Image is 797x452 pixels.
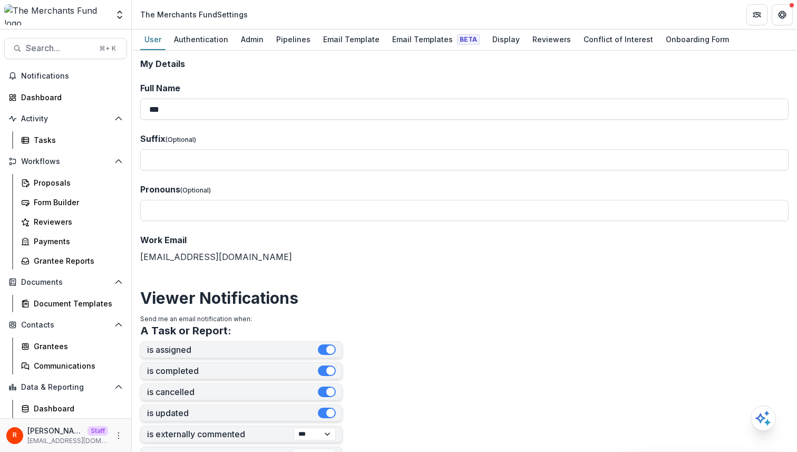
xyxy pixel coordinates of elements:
div: Display [488,32,524,47]
span: Send me an email notification when: [140,315,252,323]
div: Dashboard [21,92,119,103]
p: [PERSON_NAME] [27,425,83,436]
a: Form Builder [17,194,127,211]
a: Conflict of Interest [579,30,657,50]
a: Proposals [17,174,127,191]
a: Dashboard [4,89,127,106]
a: Dashboard [17,400,127,417]
a: Email Template [319,30,384,50]
div: Dashboard [34,403,119,414]
button: Open entity switcher [112,4,127,25]
button: Open Documents [4,274,127,291]
h2: My Details [140,59,789,69]
div: Authentication [170,32,232,47]
div: Email Templates [388,32,484,47]
a: Admin [237,30,268,50]
span: Contacts [21,321,110,330]
div: Reviewers [528,32,575,47]
span: Search... [26,43,93,53]
a: Grantees [17,338,127,355]
span: Workflows [21,157,110,166]
img: The Merchants Fund logo [4,4,108,25]
h3: A Task or Report: [140,324,231,337]
span: Documents [21,278,110,287]
span: Full Name [140,83,180,93]
div: Communications [34,360,119,371]
button: Search... [4,38,127,59]
div: Onboarding Form [662,32,733,47]
p: Staff [88,426,108,436]
label: is cancelled [147,387,318,397]
span: Beta [457,34,480,45]
button: Open AI Assistant [751,406,776,431]
div: [EMAIL_ADDRESS][DOMAIN_NAME] [140,234,789,263]
div: Grantees [34,341,119,352]
span: Notifications [21,72,123,81]
a: User [140,30,166,50]
span: Suffix [140,133,166,144]
button: Open Data & Reporting [4,379,127,396]
label: is completed [147,366,318,376]
label: is assigned [147,345,318,355]
h2: Viewer Notifications [140,288,789,307]
span: Work Email [140,235,187,245]
span: Pronouns [140,184,180,195]
div: ⌘ + K [97,43,118,54]
a: Onboarding Form [662,30,733,50]
a: Payments [17,233,127,250]
a: Display [488,30,524,50]
button: Open Activity [4,110,127,127]
a: Pipelines [272,30,315,50]
div: Payments [34,236,119,247]
p: [EMAIL_ADDRESS][DOMAIN_NAME] [27,436,108,446]
span: (Optional) [180,186,211,194]
div: User [140,32,166,47]
div: Tasks [34,134,119,146]
label: is updated [147,408,318,418]
span: Activity [21,114,110,123]
div: Conflict of Interest [579,32,657,47]
button: Open Contacts [4,316,127,333]
button: More [112,429,125,442]
div: Grantee Reports [34,255,119,266]
span: Data & Reporting [21,383,110,392]
a: Authentication [170,30,232,50]
div: Email Template [319,32,384,47]
label: is externally commented [147,429,294,439]
button: Get Help [772,4,793,25]
div: Raj [13,432,17,439]
button: Partners [746,4,767,25]
a: Document Templates [17,295,127,312]
div: Proposals [34,177,119,188]
a: Grantee Reports [17,252,127,270]
a: Communications [17,357,127,374]
button: Notifications [4,68,127,84]
div: Pipelines [272,32,315,47]
button: Open Workflows [4,153,127,170]
a: Email Templates Beta [388,30,484,50]
nav: breadcrumb [136,7,252,22]
div: Document Templates [34,298,119,309]
div: The Merchants Fund Settings [140,9,248,20]
div: Form Builder [34,197,119,208]
a: Reviewers [528,30,575,50]
span: (Optional) [166,136,196,143]
a: Tasks [17,131,127,149]
a: Reviewers [17,213,127,230]
div: Reviewers [34,216,119,227]
div: Admin [237,32,268,47]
